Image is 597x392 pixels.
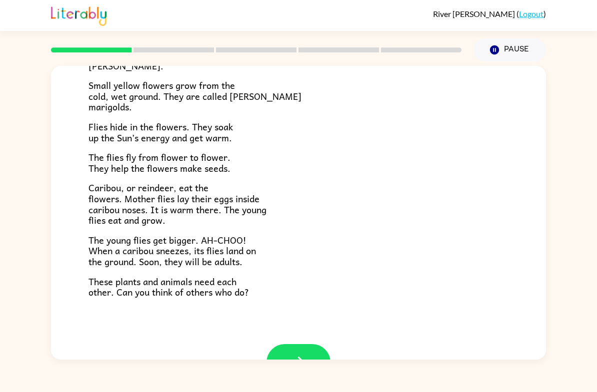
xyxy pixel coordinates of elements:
span: Caribou, or reindeer, eat the flowers. Mother flies lay their eggs inside caribou noses. It is wa... [88,180,266,227]
a: Logout [519,9,543,18]
span: Small yellow flowers grow from the cold, wet ground. They are called [PERSON_NAME] marigolds. [88,78,301,114]
span: These plants and animals need each other. Can you think of others who do? [88,274,249,300]
span: River [PERSON_NAME] [433,9,516,18]
span: The young flies get bigger. AH-CHOO! When a caribou sneezes, its flies land on the ground. Soon, ... [88,233,256,269]
div: ( ) [433,9,546,18]
img: Literably [51,4,106,26]
button: Pause [473,38,546,61]
span: Flies hide in the flowers. They soak up the Sun’s energy and get warm. [88,119,233,145]
span: The flies fly from flower to flower. They help the flowers make seeds. [88,150,230,175]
